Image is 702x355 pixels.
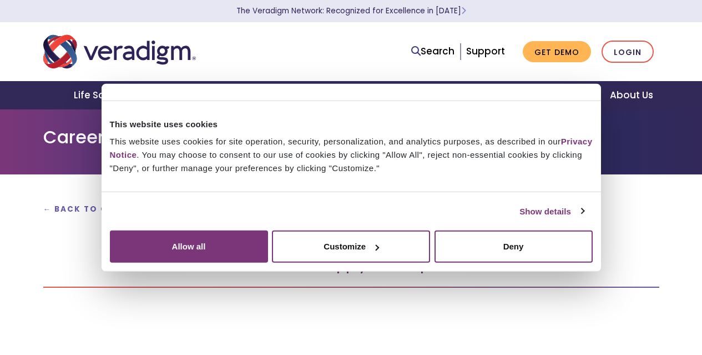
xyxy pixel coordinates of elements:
[153,81,285,109] a: Health Plans + Payers
[416,81,529,109] a: Health IT Vendors
[529,81,597,109] a: Insights
[285,81,415,109] a: Healthcare Providers
[597,81,666,109] a: About Us
[461,6,466,16] span: Learn More
[43,33,196,70] img: Veradigm logo
[110,231,268,263] button: Allow all
[110,117,593,131] div: This website uses cookies
[43,204,183,214] a: ← Back to Open Positions
[43,257,659,273] h3: Scroll below to apply for this position!
[523,41,591,63] a: Get Demo
[43,226,659,244] h2: Together, let's transform health insightfully
[519,204,584,218] a: Show details
[466,44,505,58] a: Support
[110,135,593,175] div: This website uses cookies for site operation, security, personalization, and analytics purposes, ...
[435,231,593,263] button: Deny
[43,127,659,148] h1: Careers
[236,6,466,16] a: The Veradigm Network: Recognized for Excellence in [DATE]Learn More
[110,137,593,159] a: Privacy Notice
[60,81,153,109] a: Life Sciences
[602,41,654,63] a: Login
[411,44,454,59] a: Search
[272,231,430,263] button: Customize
